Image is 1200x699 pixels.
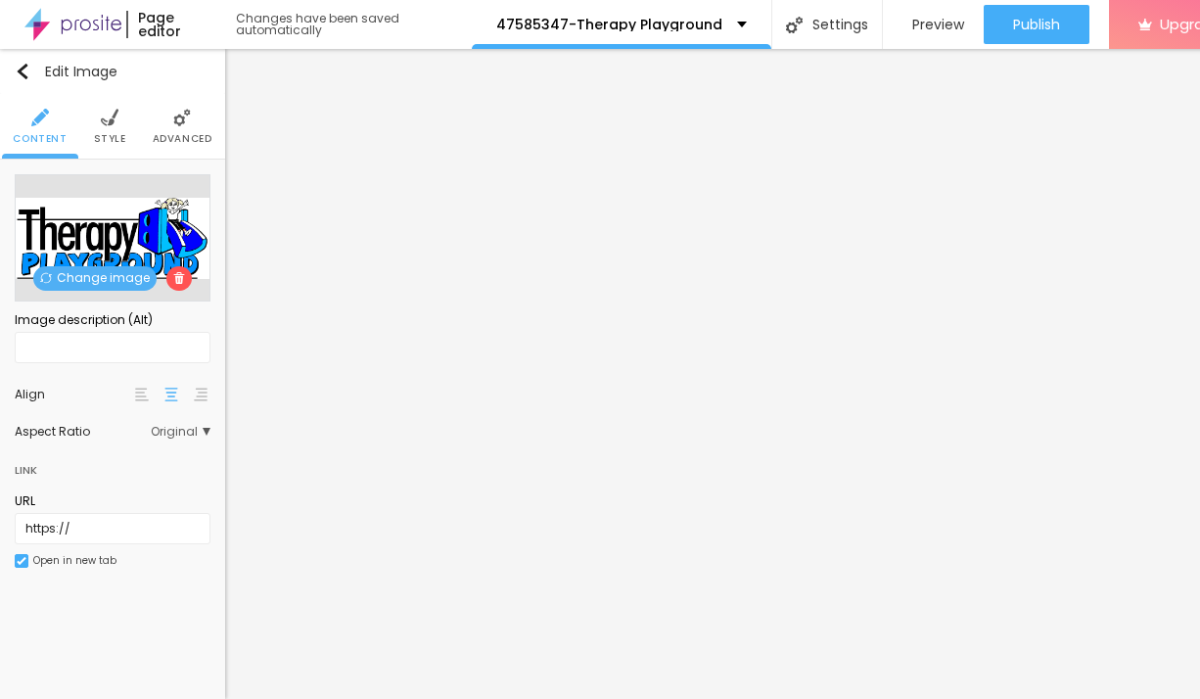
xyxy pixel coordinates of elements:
div: Page editor [126,11,216,38]
img: Icone [31,109,49,126]
div: Edit Image [15,64,117,79]
img: Icone [101,109,118,126]
div: Link [15,459,37,481]
span: Advanced [153,134,212,144]
p: 47585347-Therapy Playground [496,18,722,31]
img: paragraph-right-align.svg [194,388,208,401]
div: Aspect Ratio [15,426,151,438]
img: paragraph-center-align.svg [164,388,178,401]
button: Preview [883,5,984,44]
div: Align [15,389,132,400]
div: Link [15,447,210,483]
button: Publish [984,5,1089,44]
span: Change image [33,266,157,291]
div: Changes have been saved automatically [236,13,472,36]
img: paragraph-left-align.svg [135,388,149,401]
img: Icone [173,109,191,126]
img: Icone [40,272,52,284]
span: Publish [1013,17,1060,32]
img: Icone [15,64,30,79]
span: Original [151,426,210,438]
span: Style [94,134,126,144]
div: Image description (Alt) [15,311,210,329]
img: Icone [17,556,26,566]
img: Icone [786,17,803,33]
span: Preview [912,17,964,32]
div: URL [15,492,210,510]
span: Content [13,134,67,144]
img: Icone [173,272,185,284]
div: Open in new tab [33,556,116,566]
